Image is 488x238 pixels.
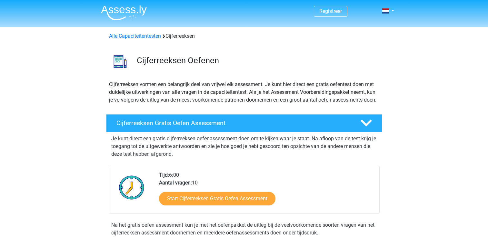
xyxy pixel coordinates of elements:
[106,48,134,75] img: cijferreeksen
[137,55,377,65] h3: Cijferreeksen Oefenen
[159,192,275,205] a: Start Cijferreeksen Gratis Oefen Assessment
[104,114,385,132] a: Cijferreeksen Gratis Oefen Assessment
[109,33,161,39] a: Alle Capaciteitentesten
[116,119,350,127] h4: Cijferreeksen Gratis Oefen Assessment
[109,81,379,104] p: Cijferreeksen vormen een belangrijk deel van vrijwel elk assessment. Je kunt hier direct een grat...
[319,8,342,14] a: Registreer
[115,171,148,203] img: Klok
[111,135,377,158] p: Je kunt direct een gratis cijferreeksen oefenassessment doen om te kijken waar je staat. Na afloo...
[159,180,192,186] b: Aantal vragen:
[109,221,380,237] div: Na het gratis oefen assessment kun je met het oefenpakket de uitleg bij de veelvoorkomende soorte...
[106,32,382,40] div: Cijferreeksen
[154,171,379,213] div: 6:00 10
[159,172,169,178] b: Tijd:
[101,5,147,20] img: Assessly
